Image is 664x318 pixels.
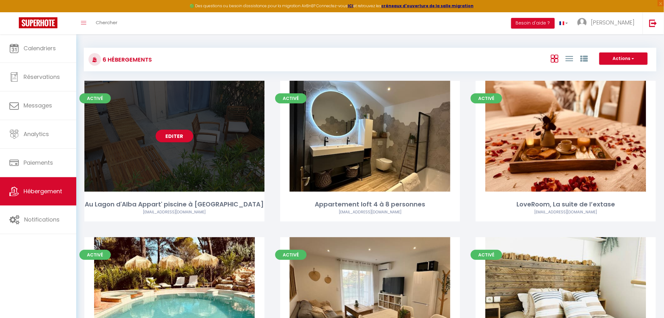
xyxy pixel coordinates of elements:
[24,101,52,109] span: Messages
[280,209,460,215] div: Airbnb
[79,250,111,260] span: Activé
[84,200,265,209] div: Au Lagon d'Alba Appart' piscine à [GEOGRAPHIC_DATA]
[24,73,60,81] span: Réservations
[84,209,265,215] div: Airbnb
[19,17,57,28] img: Super Booking
[649,19,657,27] img: logout
[101,52,152,67] h3: 6 Hébergements
[580,53,588,63] a: Vue par Groupe
[5,3,24,21] button: Ouvrir le widget de chat LiveChat
[156,130,193,142] a: Editer
[551,53,558,63] a: Vue en Box
[275,93,307,103] span: Activé
[471,93,502,103] span: Activé
[280,200,460,209] div: Appartement loft 4 à 8 personnes
[476,200,656,209] div: LoveRoom, La suite de l’extase
[599,52,648,65] button: Actions
[511,18,555,29] button: Besoin d'aide ?
[24,44,56,52] span: Calendriers
[577,18,587,27] img: ...
[91,12,122,34] a: Chercher
[476,209,656,215] div: Airbnb
[573,12,643,34] a: ... [PERSON_NAME]
[471,250,502,260] span: Activé
[591,19,635,26] span: [PERSON_NAME]
[24,187,62,195] span: Hébergement
[275,250,307,260] span: Activé
[24,159,53,167] span: Paiements
[96,19,117,26] span: Chercher
[79,93,111,103] span: Activé
[24,130,49,138] span: Analytics
[348,3,354,8] a: ICI
[24,216,60,223] span: Notifications
[382,3,474,8] a: créneaux d'ouverture de la salle migration
[565,53,573,63] a: Vue en Liste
